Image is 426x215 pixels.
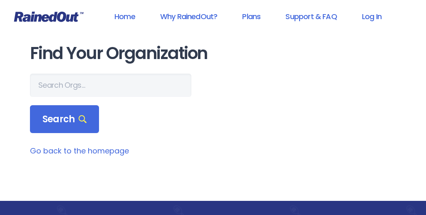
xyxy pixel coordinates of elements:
a: Log In [351,7,392,26]
a: Go back to the homepage [30,146,129,156]
span: Search [42,114,87,125]
div: Search [30,105,99,133]
input: Search Orgs… [30,74,191,97]
a: Home [104,7,146,26]
a: Support & FAQ [275,7,347,26]
h1: Find Your Organization [30,44,396,63]
a: Plans [231,7,271,26]
a: Why RainedOut? [149,7,228,26]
